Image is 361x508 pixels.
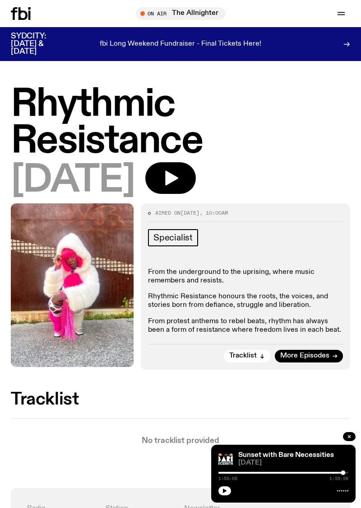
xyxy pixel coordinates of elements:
img: Attu crouches on gravel in front of a brown wall. They are wearing a white fur coat with a hood, ... [11,203,134,367]
span: Aired on [155,209,180,216]
a: Sunset with Bare Necessities [238,452,334,459]
p: Rhythmic Resistance honours the roots, the voices, and stories born from defiance, struggle and l... [148,292,343,310]
button: Tracklist [224,350,270,362]
span: [DATE] [180,209,199,216]
p: fbi Long Weekend Fundraiser - Final Tickets Here! [100,40,261,48]
button: On AirThe Allnighter [136,7,226,20]
img: Bare Necessities [218,452,233,466]
p: From protest anthems to rebel beats, rhythm has always been a form of resistance where freedom li... [148,317,343,334]
p: From the underground to the uprising, where music remembers and resists. [148,268,343,285]
span: 1:55:05 [218,476,237,481]
a: More Episodes [275,350,343,362]
span: Specialist [153,233,193,243]
span: More Episodes [280,353,329,359]
p: No tracklist provided [11,437,350,445]
h2: Tracklist [11,391,350,408]
h3: SYDCITY: [DATE] & [DATE] [11,33,69,56]
span: [DATE] [11,162,134,199]
span: [DATE] [238,460,348,466]
span: , 10:00am [199,209,228,216]
span: 1:59:58 [329,476,348,481]
h1: Rhythmic Resistance [11,86,350,160]
a: Specialist [148,229,198,246]
span: Tracklist [229,353,257,359]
